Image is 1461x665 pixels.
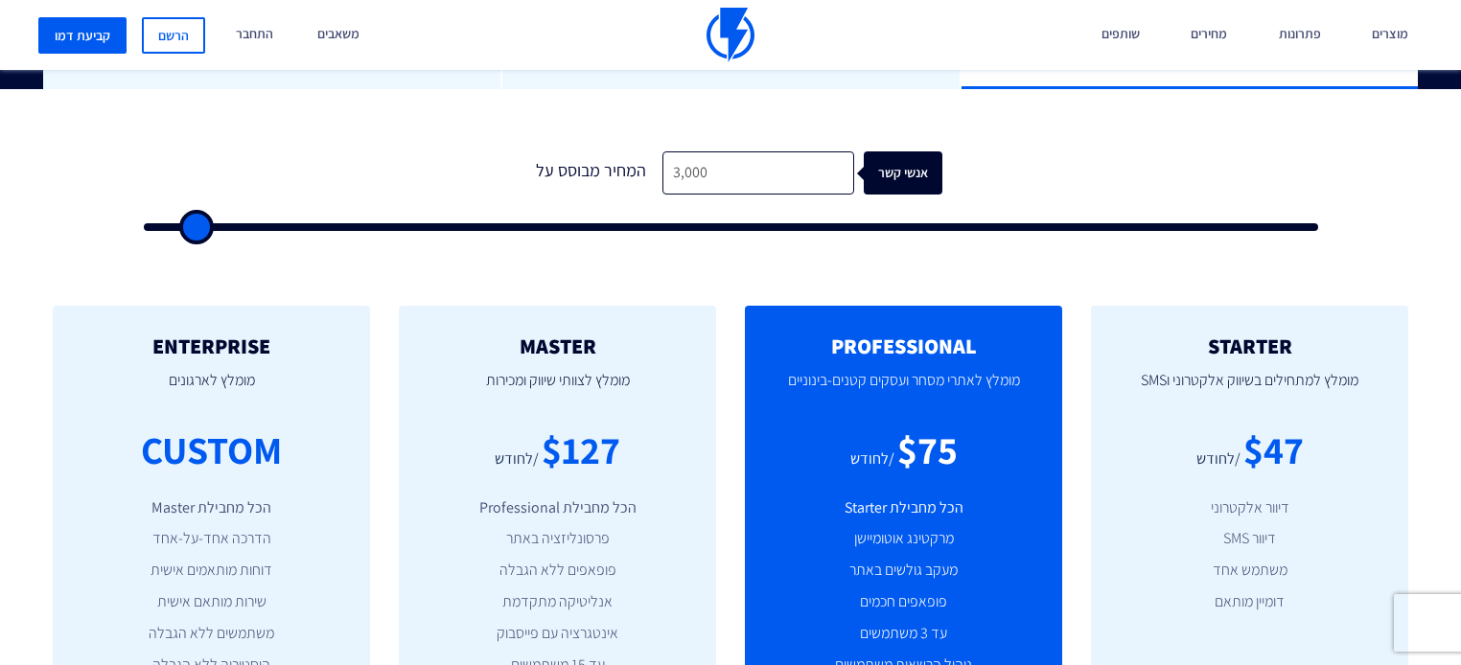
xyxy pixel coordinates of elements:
li: פופאפים חכמים [774,591,1033,613]
p: מומלץ למתחילים בשיווק אלקטרוני וSMS [1120,357,1380,423]
li: עד 3 משתמשים [774,623,1033,645]
li: משתמש אחד [1120,560,1380,582]
li: פרסונליזציה באתר [428,528,687,550]
li: הכל מחבילת Master [81,497,341,519]
h2: ENTERPRISE [81,334,341,357]
li: מרקטינג אוטומיישן [774,528,1033,550]
li: משתמשים ללא הגבלה [81,623,341,645]
div: המחיר מבוסס על [519,151,662,195]
div: /לחודש [850,448,894,470]
div: /לחודש [1196,448,1241,470]
li: הכל מחבילת Starter [774,497,1033,519]
li: אינטגרציה עם פייסבוק [428,623,687,645]
li: מעקב גולשים באתר [774,560,1033,582]
div: CUSTOM [141,423,282,477]
h2: MASTER [428,334,687,357]
li: הדרכה אחד-על-אחד [81,528,341,550]
div: $127 [542,423,620,477]
p: מומלץ לארגונים [81,357,341,423]
h2: PROFESSIONAL [774,334,1033,357]
li: דיוור אלקטרוני [1120,497,1380,519]
li: הכל מחבילת Professional [428,497,687,519]
li: אנליטיקה מתקדמת [428,591,687,613]
h2: STARTER [1120,334,1380,357]
div: /לחודש [495,448,539,470]
p: מומלץ לצוותי שיווק ומכירות [428,357,687,423]
li: דומיין מותאם [1120,591,1380,613]
p: מומלץ לאתרי מסחר ועסקים קטנים-בינוניים [774,357,1033,423]
a: הרשם [142,17,205,54]
li: דוחות מותאמים אישית [81,560,341,582]
li: דיוור SMS [1120,528,1380,550]
a: קביעת דמו [38,17,127,54]
div: אנשי קשר [873,151,952,195]
div: $47 [1243,423,1304,477]
li: פופאפים ללא הגבלה [428,560,687,582]
div: $75 [897,423,958,477]
li: שירות מותאם אישית [81,591,341,613]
